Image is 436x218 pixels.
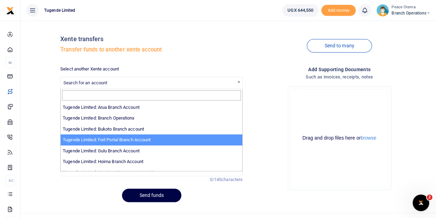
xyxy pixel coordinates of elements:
span: characters [221,177,243,182]
h4: Add supporting Documents [248,66,430,73]
span: Branch Operations [392,10,430,16]
button: browse [361,135,376,140]
img: profile-user [376,4,389,17]
label: Tugende Limited: Bukoto Branch account [63,126,144,133]
a: Send to many [307,39,372,53]
li: Wallet ballance [280,4,321,17]
label: Select another Xente account [60,66,119,73]
div: Drag and drop files here or [291,135,388,141]
span: UGX 644,550 [287,7,313,14]
h4: Xente transfers [60,35,243,43]
span: 2 [427,195,432,200]
button: Send funds [122,189,181,202]
li: Toup your wallet [321,5,356,16]
input: Search [62,90,241,101]
h5: Transfer funds to another xente account [60,46,243,53]
img: logo-small [6,7,14,15]
label: Tugende Limited: Hoima Branch Account [63,158,143,165]
li: M [6,57,15,68]
a: logo-small logo-large logo-large [6,8,14,13]
h4: Such as invoices, receipts, notes [248,73,430,81]
span: Search for an account [61,77,242,88]
span: Search for an account [63,80,107,85]
label: Tugende Limited: Branch Operations [63,115,134,122]
iframe: Intercom live chat [413,195,429,211]
span: Add money [321,5,356,16]
label: Tugende Limited: Gulu Branch Account [63,148,140,154]
a: UGX 644,550 [282,4,318,17]
span: Tugende Limited [41,7,78,13]
span: Search for an account [60,77,243,89]
a: Add money [321,7,356,12]
label: Tugende Limited: Fort Portal Branch Account [63,136,151,143]
a: profile-user Peace Otema Branch Operations [376,4,430,17]
div: File Uploader [288,86,391,190]
span: 0/140 [210,177,222,182]
label: Tugende Limited: Arua Branch Account [63,104,140,111]
label: Tugende Limited: IBANDA BRANCH ACCOUNT [63,169,154,176]
li: Ac [6,175,15,186]
small: Peace Otema [392,4,430,10]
